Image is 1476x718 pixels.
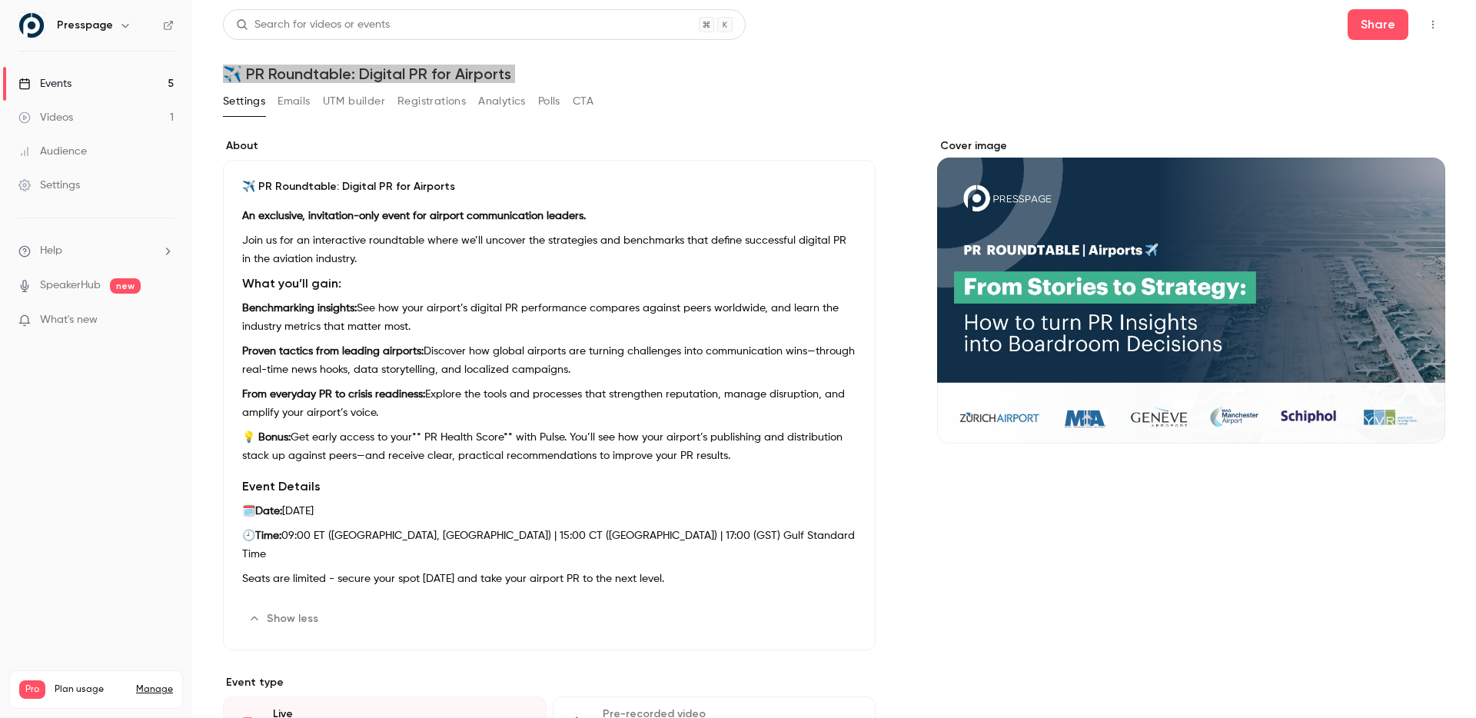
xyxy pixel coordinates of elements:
[278,89,310,114] button: Emails
[538,89,560,114] button: Polls
[242,477,856,496] h3: Event Details
[397,89,466,114] button: Registrations
[40,278,101,294] a: SpeakerHub
[223,65,1445,83] h1: ✈️ PR Roundtable: Digital PR for Airports
[18,243,174,259] li: help-dropdown-opener
[19,680,45,699] span: Pro
[242,502,856,520] p: 🗓️ [DATE]
[242,385,856,422] p: Explore the tools and processes that strengthen reputation, manage disruption, and amplify your a...
[18,76,71,91] div: Events
[255,506,282,517] strong: Date:
[242,274,856,293] h3: What you’ll gain:
[242,389,425,400] strong: From everyday PR to crisis readiness:
[242,231,856,268] p: Join us for an interactive roundtable where we’ll uncover the strategies and benchmarks that defi...
[242,346,424,357] strong: Proven tactics from leading airports:
[155,314,174,327] iframe: Noticeable Trigger
[242,527,856,563] p: 🕘 09:00 ET ([GEOGRAPHIC_DATA], [GEOGRAPHIC_DATA]) | 15:00 CT ([GEOGRAPHIC_DATA]) | 17:00 (GST) Gu...
[242,432,291,443] strong: 💡 Bonus:
[18,178,80,193] div: Settings
[110,278,141,294] span: new
[18,144,87,159] div: Audience
[19,13,44,38] img: Presspage
[57,18,113,33] h6: Presspage
[573,89,593,114] button: CTA
[242,303,357,314] strong: Benchmarking insights:
[1348,9,1408,40] button: Share
[323,89,385,114] button: UTM builder
[55,683,127,696] span: Plan usage
[478,89,526,114] button: Analytics
[18,110,73,125] div: Videos
[255,530,281,541] strong: Time:
[242,342,856,379] p: Discover how global airports are turning challenges into communication wins—through real-time new...
[242,428,856,465] p: Get early access to your** PR Health Score** with Pulse. You’ll see how your airport’s publishing...
[136,683,173,696] a: Manage
[242,179,856,194] p: ✈️ PR Roundtable: Digital PR for Airports
[242,211,586,221] strong: An exclusive, invitation-only event for airport communication leaders.
[40,312,98,328] span: What's new
[40,243,62,259] span: Help
[937,138,1445,444] section: Cover image
[223,138,876,154] label: About
[242,607,327,631] button: Show less
[223,89,265,114] button: Settings
[242,570,856,588] p: Seats are limited - secure your spot [DATE] and take your airport PR to the next level.
[236,17,390,33] div: Search for videos or events
[242,299,856,336] p: See how your airport’s digital PR performance compares against peers worldwide, and learn the ind...
[937,138,1445,154] label: Cover image
[223,675,876,690] p: Event type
